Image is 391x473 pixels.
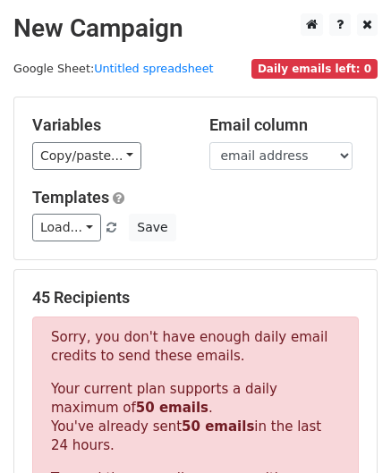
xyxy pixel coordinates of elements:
a: Untitled spreadsheet [94,62,213,75]
h5: 45 Recipients [32,288,359,308]
a: Templates [32,188,109,207]
span: Daily emails left: 0 [251,59,378,79]
a: Daily emails left: 0 [251,62,378,75]
h5: Variables [32,115,183,135]
a: Load... [32,214,101,241]
small: Google Sheet: [13,62,214,75]
p: Your current plan supports a daily maximum of . You've already sent in the last 24 hours. [51,380,340,455]
a: Copy/paste... [32,142,141,170]
strong: 50 emails [182,418,254,435]
p: Sorry, you don't have enough daily email credits to send these emails. [51,328,340,366]
strong: 50 emails [136,400,208,416]
button: Save [129,214,175,241]
h5: Email column [209,115,360,135]
h2: New Campaign [13,13,378,44]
